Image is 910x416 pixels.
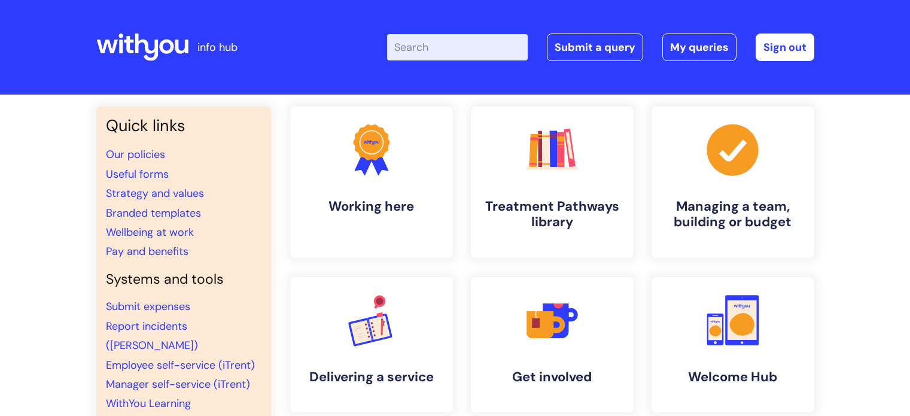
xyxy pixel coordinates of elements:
h4: Managing a team, building or budget [661,199,805,230]
a: Get involved [471,277,634,412]
a: My queries [662,34,736,61]
a: Wellbeing at work [106,225,194,239]
a: Report incidents ([PERSON_NAME]) [106,319,198,353]
a: Submit expenses [106,299,190,314]
h3: Quick links [106,116,261,135]
h4: Working here [300,199,443,214]
div: | - [387,34,814,61]
a: Pay and benefits [106,244,188,259]
input: Search [387,34,528,60]
a: Branded templates [106,206,201,220]
a: Delivering a service [290,277,453,412]
a: Employee self-service (iTrent) [106,358,255,372]
h4: Get involved [480,369,624,385]
p: info hub [197,38,238,57]
a: Treatment Pathways library [471,107,634,258]
a: Useful forms [106,167,169,181]
a: WithYou Learning [106,396,191,411]
h4: Treatment Pathways library [480,199,624,230]
h4: Systems and tools [106,271,261,288]
a: Submit a query [547,34,643,61]
a: Our policies [106,147,165,162]
a: Strategy and values [106,186,204,201]
h4: Delivering a service [300,369,443,385]
h4: Welcome Hub [661,369,805,385]
a: Managing a team, building or budget [652,107,814,258]
a: Welcome Hub [652,277,814,412]
a: Sign out [756,34,814,61]
a: Manager self-service (iTrent) [106,377,250,391]
a: Working here [290,107,453,258]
